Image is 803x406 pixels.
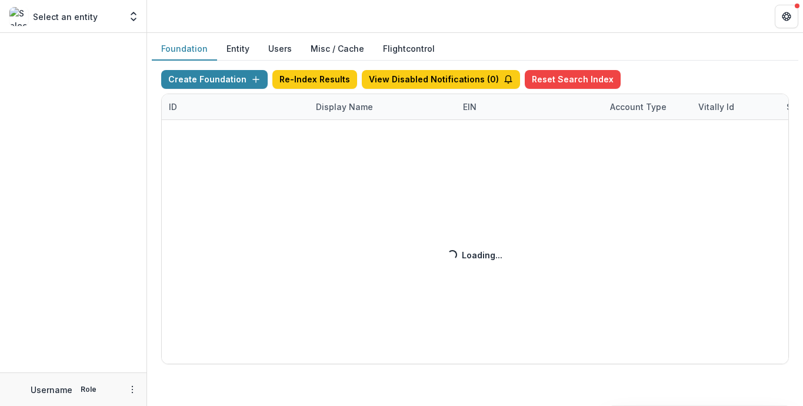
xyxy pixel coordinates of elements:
p: Username [31,384,72,396]
a: Flightcontrol [383,42,435,55]
button: Open entity switcher [125,5,142,28]
p: Select an entity [33,11,98,23]
button: Users [259,38,301,61]
button: Foundation [152,38,217,61]
button: More [125,382,139,397]
button: Entity [217,38,259,61]
button: Misc / Cache [301,38,374,61]
img: Select an entity [9,7,28,26]
p: Role [77,384,100,395]
button: Get Help [775,5,798,28]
